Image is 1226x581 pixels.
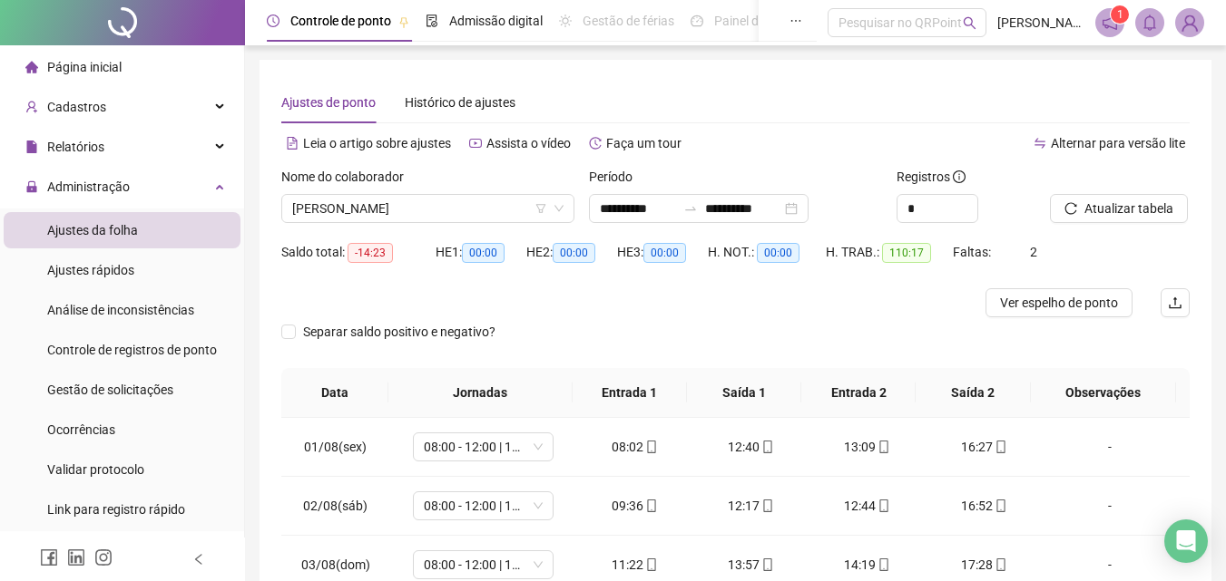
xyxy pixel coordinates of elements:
[592,555,679,575] div: 11:22
[876,499,890,512] span: mobile
[47,60,122,74] span: Página inicial
[1034,137,1046,150] span: swap
[589,167,644,187] label: Período
[286,137,299,150] span: file-text
[462,243,505,263] span: 00:00
[993,558,1007,571] span: mobile
[1102,15,1118,31] span: notification
[691,15,703,27] span: dashboard
[535,203,546,214] span: filter
[617,242,708,263] div: HE 3:
[405,95,515,110] span: Histórico de ajustes
[94,548,113,566] span: instagram
[1142,15,1158,31] span: bell
[940,496,1027,516] div: 16:52
[882,243,931,263] span: 110:17
[303,136,451,150] span: Leia o artigo sobre ajustes
[290,14,391,28] span: Controle de ponto
[296,322,503,342] span: Separar saldo positivo e negativo?
[281,242,436,263] div: Saldo total:
[1050,194,1188,223] button: Atualizar tabela
[1117,8,1123,21] span: 1
[47,263,134,277] span: Ajustes rápidos
[643,441,658,453] span: mobile
[643,499,658,512] span: mobile
[897,167,966,187] span: Registros
[554,203,564,214] span: down
[708,437,795,457] div: 12:40
[708,555,795,575] div: 13:57
[1164,519,1208,563] div: Open Intercom Messenger
[47,462,144,477] span: Validar protocolo
[47,502,185,517] span: Link para registro rápido
[1176,9,1203,36] img: 84188
[826,242,953,263] div: H. TRAB.:
[993,441,1007,453] span: mobile
[824,555,911,575] div: 14:19
[760,558,774,571] span: mobile
[192,553,205,566] span: left
[281,368,388,418] th: Data
[1056,555,1163,575] div: -
[1030,245,1037,259] span: 2
[876,558,890,571] span: mobile
[388,368,573,418] th: Jornadas
[469,137,482,150] span: youtube
[687,368,801,418] th: Saída 1
[526,242,617,263] div: HE 2:
[592,437,679,457] div: 08:02
[348,243,393,263] span: -14:23
[47,422,115,437] span: Ocorrências
[993,499,1007,512] span: mobile
[559,15,572,27] span: sun
[714,14,785,28] span: Painel do DP
[824,437,911,457] div: 13:09
[790,15,802,27] span: ellipsis
[757,243,799,263] span: 00:00
[997,13,1084,33] span: [PERSON_NAME] do canal
[1111,5,1129,24] sup: 1
[25,140,38,153] span: file
[1084,199,1173,218] span: Atualizar tabela
[1031,368,1176,418] th: Observações
[267,15,280,27] span: clock-circle
[47,100,106,114] span: Cadastros
[47,343,217,357] span: Controle de registros de ponto
[683,201,698,216] span: swap-right
[573,368,687,418] th: Entrada 1
[25,180,38,193] span: lock
[643,243,686,263] span: 00:00
[25,61,38,73] span: home
[436,242,526,263] div: HE 1:
[592,496,679,516] div: 09:36
[760,441,774,453] span: mobile
[589,137,602,150] span: history
[426,15,438,27] span: file-done
[1045,382,1162,402] span: Observações
[643,558,658,571] span: mobile
[553,243,595,263] span: 00:00
[281,167,416,187] label: Nome do colaborador
[916,368,1030,418] th: Saída 2
[40,548,58,566] span: facebook
[398,16,409,27] span: pushpin
[876,441,890,453] span: mobile
[963,16,976,30] span: search
[47,223,138,237] span: Ajustes da folha
[824,496,911,516] div: 12:44
[1051,136,1185,150] span: Alternar para versão lite
[583,14,674,28] span: Gestão de férias
[986,288,1133,317] button: Ver espelho de ponto
[1064,202,1077,215] span: reload
[486,136,571,150] span: Assista o vídeo
[281,95,376,110] span: Ajustes de ponto
[47,179,130,194] span: Administração
[424,433,543,460] span: 08:00 - 12:00 | 13:00 - 16:20
[683,201,698,216] span: to
[708,242,826,263] div: H. NOT.:
[940,555,1027,575] div: 17:28
[801,368,916,418] th: Entrada 2
[449,14,543,28] span: Admissão digital
[303,499,368,513] span: 02/08(sáb)
[760,499,774,512] span: mobile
